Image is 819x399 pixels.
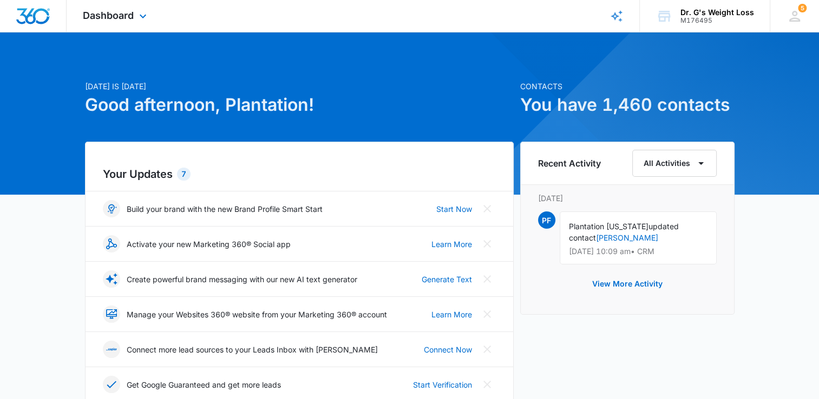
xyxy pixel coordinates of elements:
p: Connect more lead sources to your Leads Inbox with [PERSON_NAME] [127,344,378,355]
button: Close [479,270,496,288]
button: Close [479,305,496,323]
a: Connect Now [424,344,472,355]
h1: You have 1,460 contacts [520,92,735,118]
a: Generate Text [422,274,472,285]
button: Close [479,376,496,393]
a: Learn More [431,309,472,320]
p: Manage your Websites 360® website from your Marketing 360® account [127,309,387,320]
div: account name [680,8,754,17]
span: PF [538,211,555,229]
h1: Good afternoon, Plantation! [85,92,514,118]
button: View More Activity [581,271,673,297]
span: Dashboard [83,10,134,21]
p: Create powerful brand messaging with our new AI text generator [127,274,357,285]
p: [DATE] 10:09 am • CRM [569,248,707,255]
p: [DATE] [538,192,717,204]
h2: Your Updates [103,166,496,182]
div: 7 [177,168,191,181]
p: Build your brand with the new Brand Profile Smart Start [127,203,323,215]
p: Activate your new Marketing 360® Social app [127,238,291,250]
p: [DATE] is [DATE] [85,81,514,92]
a: [PERSON_NAME] [596,233,658,242]
h6: Recent Activity [538,157,601,170]
button: Close [479,200,496,217]
p: Contacts [520,81,735,92]
a: Start Now [436,203,472,215]
button: All Activities [632,150,717,177]
p: Get Google Guaranteed and get more leads [127,379,281,390]
div: account id [680,17,754,24]
span: Plantation [US_STATE] [569,222,648,231]
div: notifications count [798,4,807,12]
a: Learn More [431,238,472,250]
button: Close [479,341,496,358]
a: Start Verification [413,379,472,390]
button: Close [479,235,496,252]
span: 5 [798,4,807,12]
